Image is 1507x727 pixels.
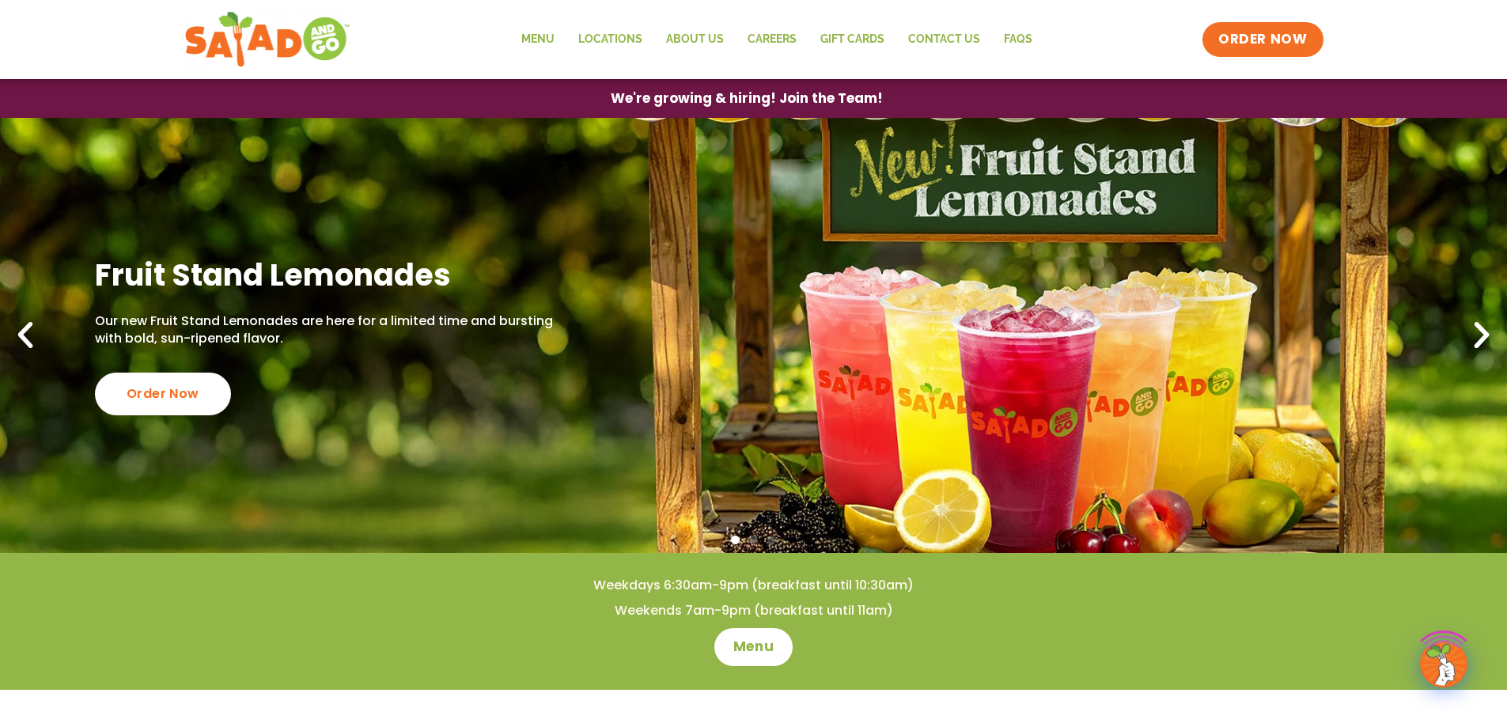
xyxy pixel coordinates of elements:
div: Previous slide [8,318,43,353]
a: Contact Us [896,21,992,58]
div: Next slide [1464,318,1499,353]
span: Menu [733,638,774,657]
div: Order Now [95,373,231,415]
p: Our new Fruit Stand Lemonades are here for a limited time and bursting with bold, sun-ripened fla... [95,312,561,348]
h4: Weekdays 6:30am-9pm (breakfast until 10:30am) [32,577,1475,594]
span: ORDER NOW [1218,30,1307,49]
a: Menu [714,628,793,666]
span: We're growing & hiring! Join the Team! [611,92,883,105]
h2: Fruit Stand Lemonades [95,256,561,294]
span: Go to slide 2 [749,536,758,544]
a: About Us [654,21,736,58]
nav: Menu [509,21,1044,58]
a: Careers [736,21,808,58]
a: ORDER NOW [1202,22,1323,57]
a: FAQs [992,21,1044,58]
span: Go to slide 1 [731,536,740,544]
a: Menu [509,21,566,58]
a: Locations [566,21,654,58]
h4: Weekends 7am-9pm (breakfast until 11am) [32,602,1475,619]
a: We're growing & hiring! Join the Team! [587,80,907,117]
a: GIFT CARDS [808,21,896,58]
span: Go to slide 3 [767,536,776,544]
img: new-SAG-logo-768×292 [184,8,351,71]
